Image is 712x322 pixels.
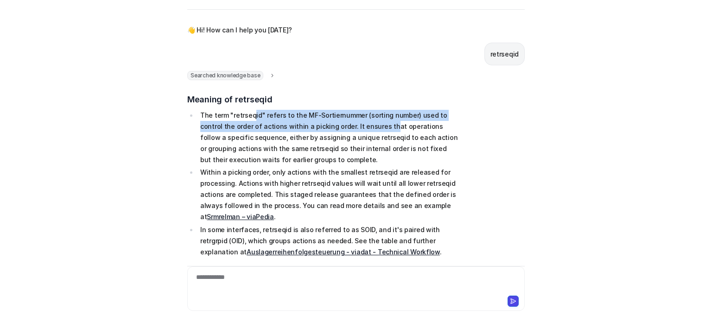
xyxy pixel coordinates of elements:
[207,213,273,221] a: Srmrelman – viaPedia
[490,49,519,60] p: retrseqid
[200,167,458,222] p: Within a picking order, only actions with the smallest retrseqid are released for processing. Act...
[187,71,263,80] span: Searched knowledge base
[187,25,292,36] p: 👋 Hi! How can I help you [DATE]?
[200,110,458,165] p: The term "retrseqid" refers to the MF-Sortiernummer (sorting number) used to control the order of...
[187,259,458,270] p: If you need a specific example or a technical workflow, let me know!
[200,224,458,258] p: In some interfaces, retrseqid is also referred to as SOID, and it's paired with retrgrpid (OID), ...
[247,248,440,256] a: Auslagerreihenfolgesteuerung - viadat - Technical Workflow
[187,93,458,106] h3: Meaning of retrseqid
